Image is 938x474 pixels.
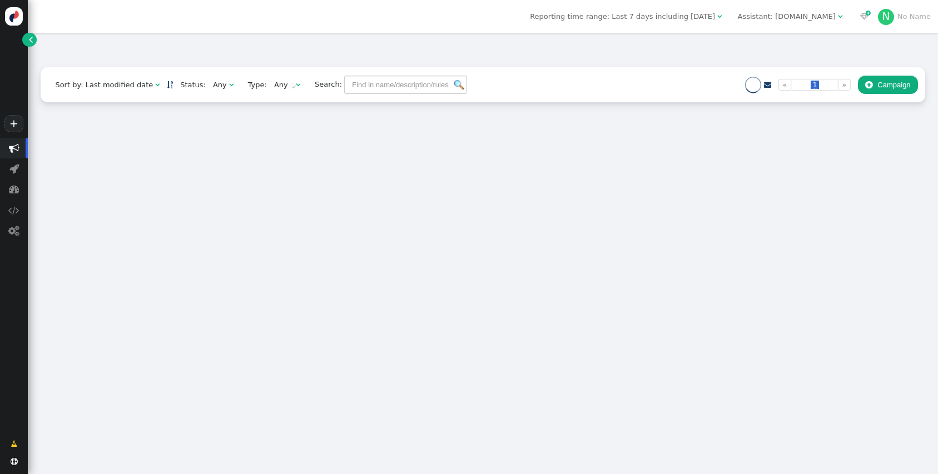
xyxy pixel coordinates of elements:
a:  [22,33,36,47]
span:  [717,13,722,20]
img: icon_search.png [454,80,464,89]
div: Any [274,79,288,91]
span:  [8,205,19,216]
span:  [229,81,234,88]
span: Sorted in descending order [167,81,173,88]
a:  [764,81,771,89]
span: Type: [241,79,267,91]
img: logo-icon.svg [5,7,23,26]
a:  [167,81,173,89]
a: NNo Name [878,12,931,21]
span:  [865,81,872,89]
span:  [764,81,771,88]
span:  [155,81,160,88]
div: N [878,9,895,26]
span: Status: [173,79,206,91]
a: « [778,79,791,91]
span:  [11,438,17,450]
a: + [4,115,23,132]
a: » [838,79,851,91]
span:  [838,13,842,20]
a:  [3,435,24,453]
span: Reporting time range: Last 7 days including [DATE] [530,12,715,21]
button: Campaign [858,76,918,94]
input: Find in name/description/rules [344,76,467,94]
span:  [29,34,33,45]
span:  [9,184,19,194]
span:  [9,143,19,153]
span:  [8,226,19,236]
div: Assistant: [DOMAIN_NAME] [738,11,836,22]
div: Sort by: Last modified date [55,79,153,91]
span:  [11,458,18,465]
span:  [296,81,300,88]
span:  [860,13,868,20]
span: 1 [811,81,818,89]
div: Any [213,79,227,91]
span: Search: [307,80,342,88]
span:  [9,163,19,174]
img: loading.gif [290,82,296,88]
